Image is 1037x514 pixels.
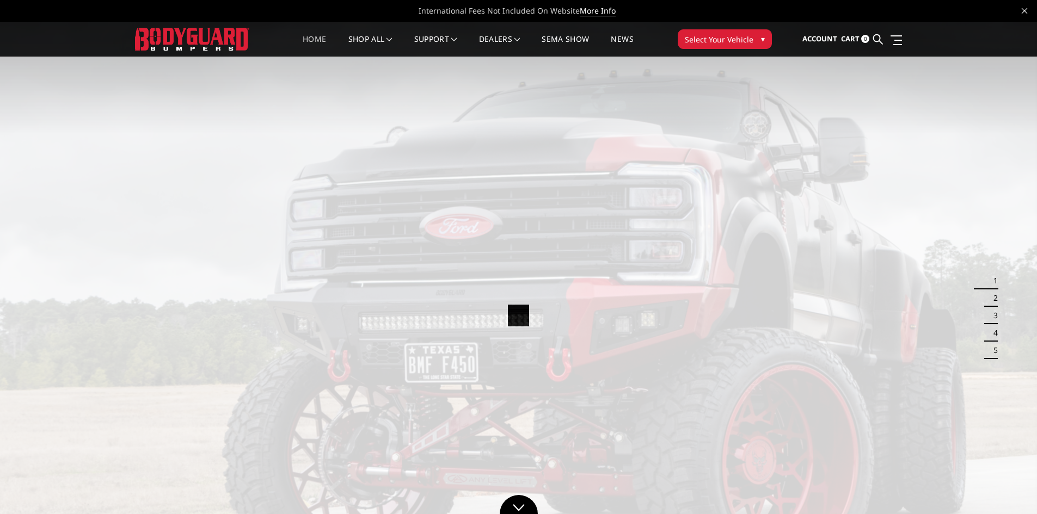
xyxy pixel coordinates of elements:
a: Click to Down [500,495,538,514]
a: SEMA Show [542,35,589,57]
a: shop all [348,35,392,57]
span: 0 [861,35,869,43]
span: Cart [841,34,860,44]
span: Select Your Vehicle [685,34,753,45]
a: Support [414,35,457,57]
button: 4 of 5 [987,324,998,342]
button: 1 of 5 [987,272,998,289]
button: 2 of 5 [987,289,998,307]
span: ▾ [761,33,765,45]
a: Home [303,35,326,57]
a: News [611,35,633,57]
a: Account [802,24,837,54]
button: 3 of 5 [987,307,998,324]
button: 5 of 5 [987,342,998,359]
span: Account [802,34,837,44]
button: Select Your Vehicle [678,29,772,49]
a: More Info [580,5,616,16]
a: Dealers [479,35,520,57]
a: Cart 0 [841,24,869,54]
img: BODYGUARD BUMPERS [135,28,249,50]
